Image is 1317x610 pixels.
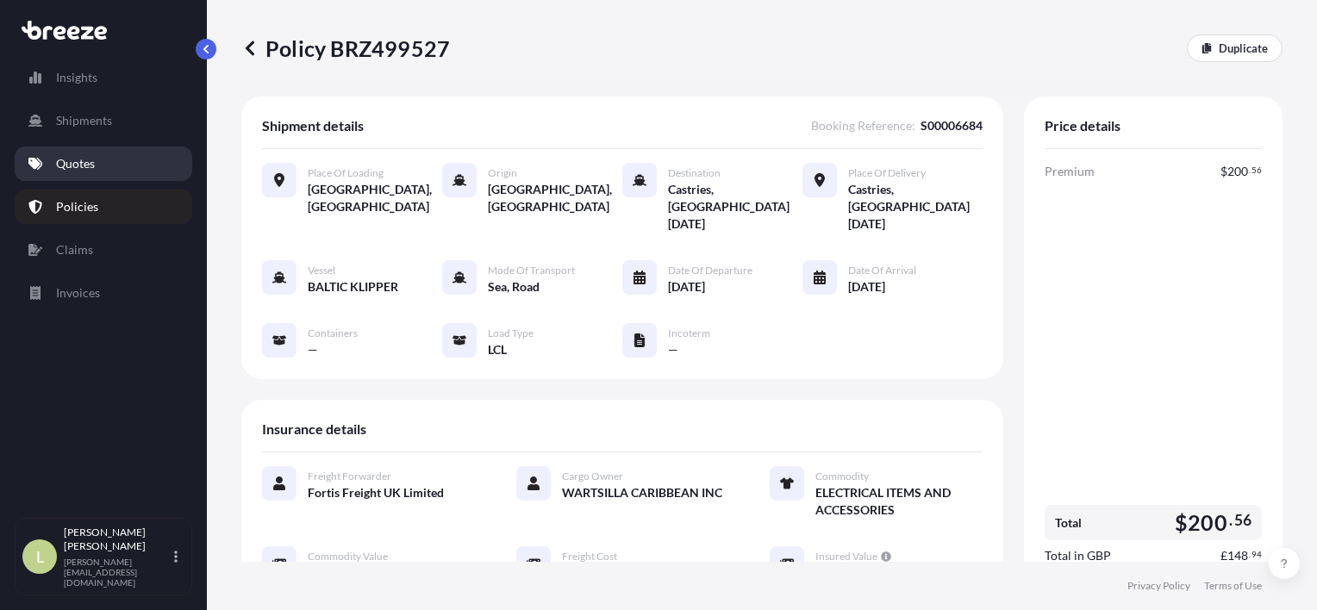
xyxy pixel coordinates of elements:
span: L [36,548,44,565]
span: [DATE] [848,278,885,296]
span: — [668,341,678,358]
span: $ [1220,165,1227,177]
a: Privacy Policy [1127,579,1190,593]
span: 148 [1227,550,1248,562]
p: Policies [56,198,98,215]
p: Insights [56,69,97,86]
p: [PERSON_NAME] [PERSON_NAME] [64,526,171,553]
span: Place of Loading [308,166,384,180]
span: Destination [668,166,721,180]
span: Booking Reference : [811,117,915,134]
span: Commodity Value [308,550,388,563]
span: Origin [488,166,517,180]
span: $ [1175,512,1188,533]
a: Insights [15,60,192,95]
span: BALTIC KLIPPER [308,278,398,296]
p: Duplicate [1219,40,1268,57]
span: Containers [308,327,358,340]
a: Duplicate [1187,34,1283,62]
span: Price details [1045,117,1120,134]
span: Insurance details [262,420,366,438]
span: Fortis Freight UK Limited [308,484,444,501]
span: [GEOGRAPHIC_DATA], [GEOGRAPHIC_DATA] [308,181,442,215]
span: Insured Value [815,550,877,563]
span: Total in GBP [1045,547,1111,564]
span: Premium [1045,163,1095,180]
span: . [1229,515,1233,526]
span: . [1249,167,1251,173]
span: Total [1055,514,1082,532]
span: — [308,341,318,358]
span: Mode of Transport [488,264,575,277]
span: Castries, [GEOGRAPHIC_DATA][DATE] [668,181,802,233]
span: WARTSILLA CARIBBEAN INC [562,484,722,501]
a: Invoices [15,276,192,310]
a: Terms of Use [1204,579,1262,593]
span: [GEOGRAPHIC_DATA], [GEOGRAPHIC_DATA] [488,181,622,215]
span: Commodity [815,470,869,483]
p: Policy BRZ499527 [241,34,450,62]
span: ELECTRICAL ITEMS AND ACCESSORIES [815,484,983,519]
span: Load Type [488,327,534,340]
span: Cargo Owner [562,470,623,483]
a: Claims [15,233,192,267]
span: Sea, Road [488,278,540,296]
span: 56 [1234,515,1251,526]
span: Freight Cost [562,550,617,563]
span: Date of Arrival [848,264,916,277]
span: Incoterm [668,327,710,340]
span: £ [1220,550,1227,562]
span: 56 [1251,167,1262,173]
a: Policies [15,190,192,224]
span: Castries, [GEOGRAPHIC_DATA][DATE] [848,181,983,233]
span: [DATE] [668,278,705,296]
a: Shipments [15,103,192,138]
span: Date of Departure [668,264,752,277]
span: 200 [1227,165,1248,177]
p: [PERSON_NAME][EMAIL_ADDRESS][DOMAIN_NAME] [64,557,171,588]
p: Invoices [56,284,100,302]
span: S00006684 [921,117,983,134]
span: Place of Delivery [848,166,926,180]
a: Quotes [15,146,192,181]
span: Shipment details [262,117,364,134]
span: Freight Forwarder [308,470,391,483]
p: Claims [56,241,93,258]
span: . [1249,551,1251,557]
span: 94 [1251,551,1262,557]
span: LCL [488,341,507,358]
span: Vessel [308,264,335,277]
span: 200 [1188,512,1227,533]
p: Quotes [56,155,95,172]
p: Shipments [56,112,112,129]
